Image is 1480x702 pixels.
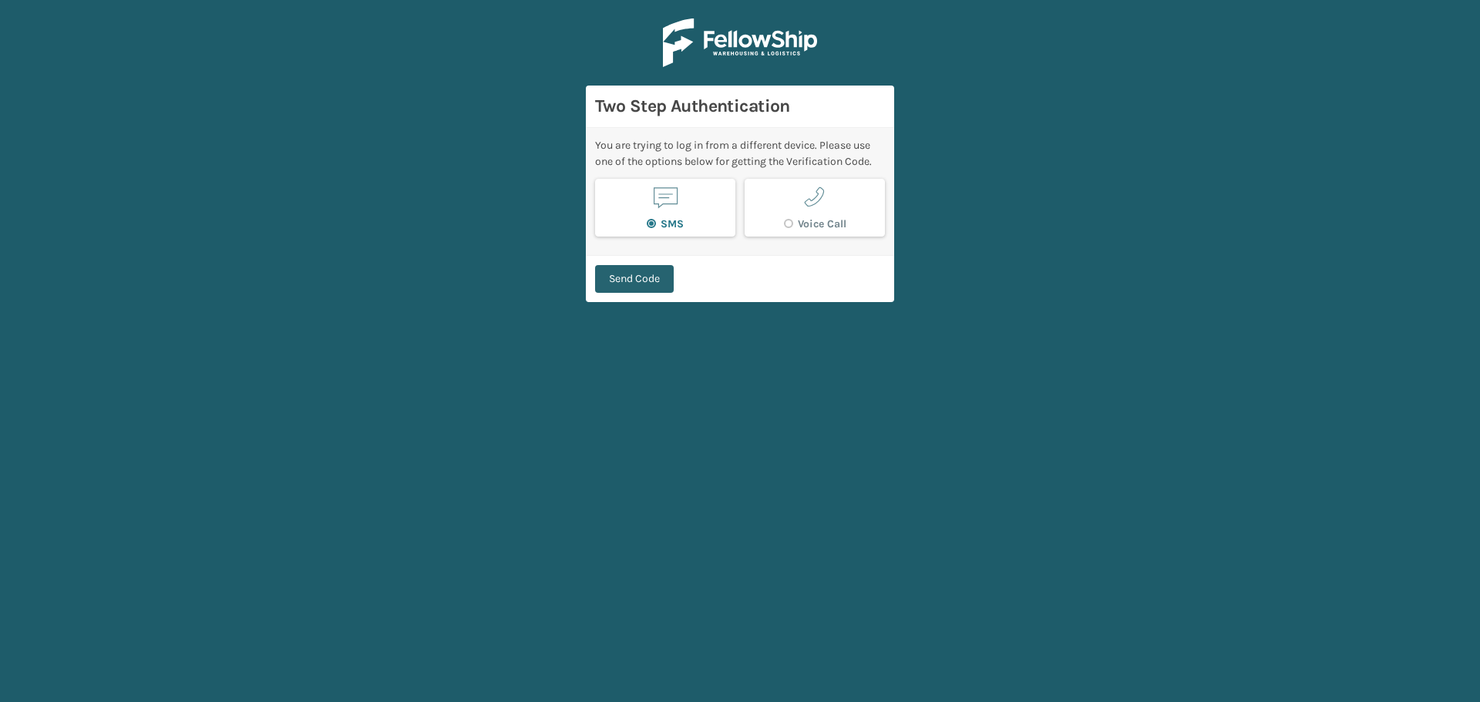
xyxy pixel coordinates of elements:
[647,217,684,230] label: SMS
[595,137,885,170] div: You are trying to log in from a different device. Please use one of the options below for getting...
[595,265,674,293] button: Send Code
[784,217,846,230] label: Voice Call
[663,18,817,67] img: Logo
[595,95,885,118] h3: Two Step Authentication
